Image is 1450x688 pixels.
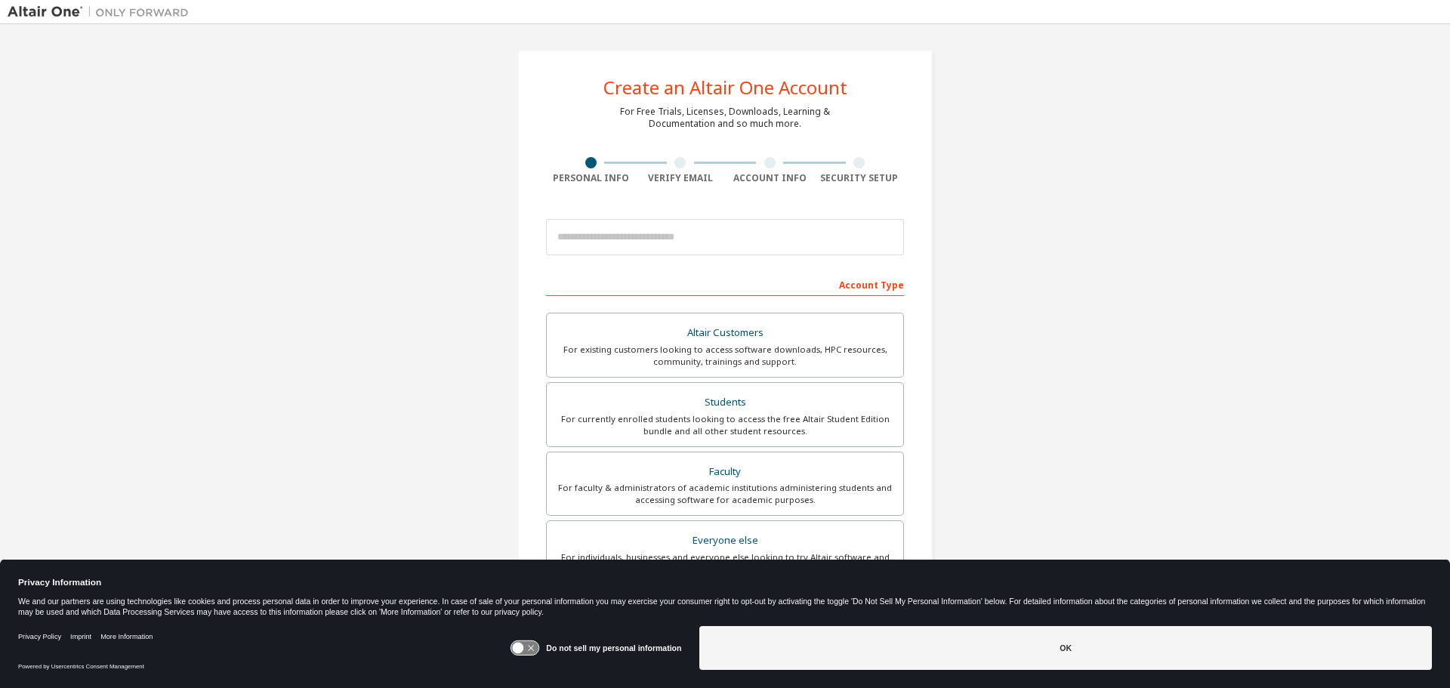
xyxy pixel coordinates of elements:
[8,5,196,20] img: Altair One
[556,530,894,551] div: Everyone else
[546,172,636,184] div: Personal Info
[603,79,847,97] div: Create an Altair One Account
[556,551,894,575] div: For individuals, businesses and everyone else looking to try Altair software and explore our prod...
[620,106,830,130] div: For Free Trials, Licenses, Downloads, Learning & Documentation and so much more.
[556,392,894,413] div: Students
[725,172,815,184] div: Account Info
[556,344,894,368] div: For existing customers looking to access software downloads, HPC resources, community, trainings ...
[556,413,894,437] div: For currently enrolled students looking to access the free Altair Student Edition bundle and all ...
[556,322,894,344] div: Altair Customers
[556,461,894,483] div: Faculty
[636,172,726,184] div: Verify Email
[556,482,894,506] div: For faculty & administrators of academic institutions administering students and accessing softwa...
[815,172,905,184] div: Security Setup
[546,272,904,296] div: Account Type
